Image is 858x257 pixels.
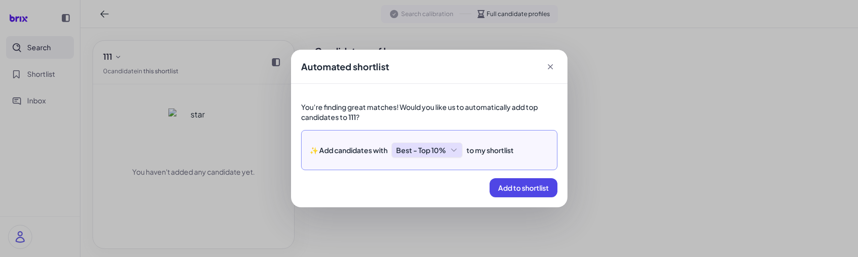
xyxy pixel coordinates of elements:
[490,178,557,197] button: Add to shortlist
[392,143,462,158] div: Best - Top 10%
[310,146,388,155] span: ✨ Add candidates with
[498,183,549,192] span: Add to shortlist
[466,146,514,155] span: to my shortlist
[301,61,389,72] span: Automated shortlist
[348,112,356,121] strong: 111
[301,102,557,122] p: You're finding great matches! Would you like us to automatically add top candidates to ?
